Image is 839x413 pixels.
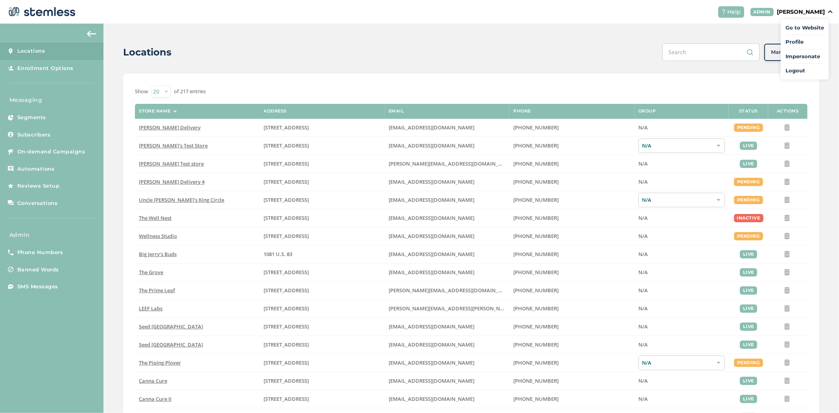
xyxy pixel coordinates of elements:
[638,138,725,153] div: N/A
[638,287,725,294] label: N/A
[740,377,757,385] div: live
[389,323,505,330] label: team@seedyourhead.com
[264,124,309,131] span: [STREET_ADDRESS]
[264,323,309,330] span: [STREET_ADDRESS]
[389,251,474,258] span: [EMAIL_ADDRESS][DOMAIN_NAME]
[139,196,224,203] span: Uncle [PERSON_NAME]’s King Circle
[740,286,757,295] div: live
[513,287,559,294] span: [PHONE_NUMBER]
[513,251,559,258] span: [PHONE_NUMBER]
[389,142,474,149] span: [EMAIL_ADDRESS][DOMAIN_NAME]
[17,182,60,190] span: Reviews Setup
[740,341,757,349] div: live
[139,214,171,221] span: The Well Nest
[139,160,204,167] span: [PERSON_NAME] Test store
[139,142,256,149] label: Brian's Test Store
[638,233,725,240] label: N/A
[139,197,256,203] label: Uncle Herb’s King Circle
[638,215,725,221] label: N/A
[638,179,725,185] label: N/A
[734,124,763,132] div: pending
[513,109,531,114] label: Phone
[740,323,757,331] div: live
[513,233,631,240] label: (269) 929-8463
[786,24,824,32] a: Go to Website
[513,214,559,221] span: [PHONE_NUMBER]
[139,323,256,330] label: Seed Portland
[734,232,763,240] div: pending
[638,396,725,402] label: N/A
[638,341,725,348] label: N/A
[264,124,381,131] label: 17523 Ventura Boulevard
[389,359,474,366] span: [EMAIL_ADDRESS][DOMAIN_NAME]
[135,88,148,96] label: Show
[389,197,505,203] label: christian@uncleherbsak.com
[139,179,256,185] label: Hazel Delivery 4
[389,179,505,185] label: arman91488@gmail.com
[139,323,203,330] span: Seed [GEOGRAPHIC_DATA]
[139,251,177,258] span: Big Jerry's Buds
[786,67,824,75] a: Logout
[17,65,74,72] span: Enrollment Options
[389,396,505,402] label: contact@shopcannacure.com
[264,142,309,149] span: [STREET_ADDRESS]
[139,287,256,294] label: The Prime Leaf
[139,251,256,258] label: Big Jerry's Buds
[740,304,757,313] div: live
[389,124,474,131] span: [EMAIL_ADDRESS][DOMAIN_NAME]
[513,323,631,330] label: (207) 747-4648
[139,160,256,167] label: Swapnil Test store
[139,359,181,366] span: The Piping Plover
[638,109,656,114] label: Group
[389,269,505,276] label: dexter@thegroveca.com
[740,142,757,150] div: live
[264,197,381,203] label: 209 King Circle
[638,378,725,384] label: N/A
[139,305,162,312] span: LEEF Labs
[264,233,381,240] label: 123 Main Street
[513,124,559,131] span: [PHONE_NUMBER]
[264,287,381,294] label: 4120 East Speedway Boulevard
[389,323,474,330] span: [EMAIL_ADDRESS][DOMAIN_NAME]
[638,193,725,207] div: N/A
[513,142,631,149] label: (503) 804-9208
[17,266,59,274] span: Banned Words
[264,305,381,312] label: 1785 South Main Street
[264,269,381,276] label: 8155 Center Street
[389,232,474,240] span: [EMAIL_ADDRESS][DOMAIN_NAME]
[389,142,505,149] label: brianashen@gmail.com
[139,232,177,240] span: Wellness Studio
[513,269,631,276] label: (619) 600-1269
[786,53,824,61] span: Impersonate
[777,8,825,16] p: [PERSON_NAME]
[389,214,474,221] span: [EMAIL_ADDRESS][DOMAIN_NAME]
[17,283,58,291] span: SMS Messages
[174,88,206,96] label: of 217 entries
[17,148,85,156] span: On-demand Campaigns
[264,377,309,384] span: [STREET_ADDRESS]
[139,124,256,131] label: Hazel Delivery
[139,269,163,276] span: The Grove
[513,305,559,312] span: [PHONE_NUMBER]
[264,232,309,240] span: [STREET_ADDRESS]
[264,269,309,276] span: [STREET_ADDRESS]
[734,196,763,204] div: pending
[513,377,559,384] span: [PHONE_NUMBER]
[638,269,725,276] label: N/A
[389,160,505,167] label: swapnil@stemless.co
[800,375,839,413] div: Chat Widget
[513,378,631,384] label: (580) 280-2262
[139,142,208,149] span: [PERSON_NAME]'s Test Store
[513,359,559,366] span: [PHONE_NUMBER]
[17,131,51,139] span: Subscribers
[17,199,58,207] span: Conversations
[389,360,505,366] label: info@pipingplover.com
[513,323,559,330] span: [PHONE_NUMBER]
[389,124,505,131] label: arman91488@gmail.com
[734,214,763,222] div: inactive
[513,396,631,402] label: (405) 338-9112
[389,341,505,348] label: info@bostonseeds.com
[513,179,631,185] label: (818) 561-0790
[389,287,505,294] label: john@theprimeleaf.com
[389,287,514,294] span: [PERSON_NAME][EMAIL_ADDRESS][DOMAIN_NAME]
